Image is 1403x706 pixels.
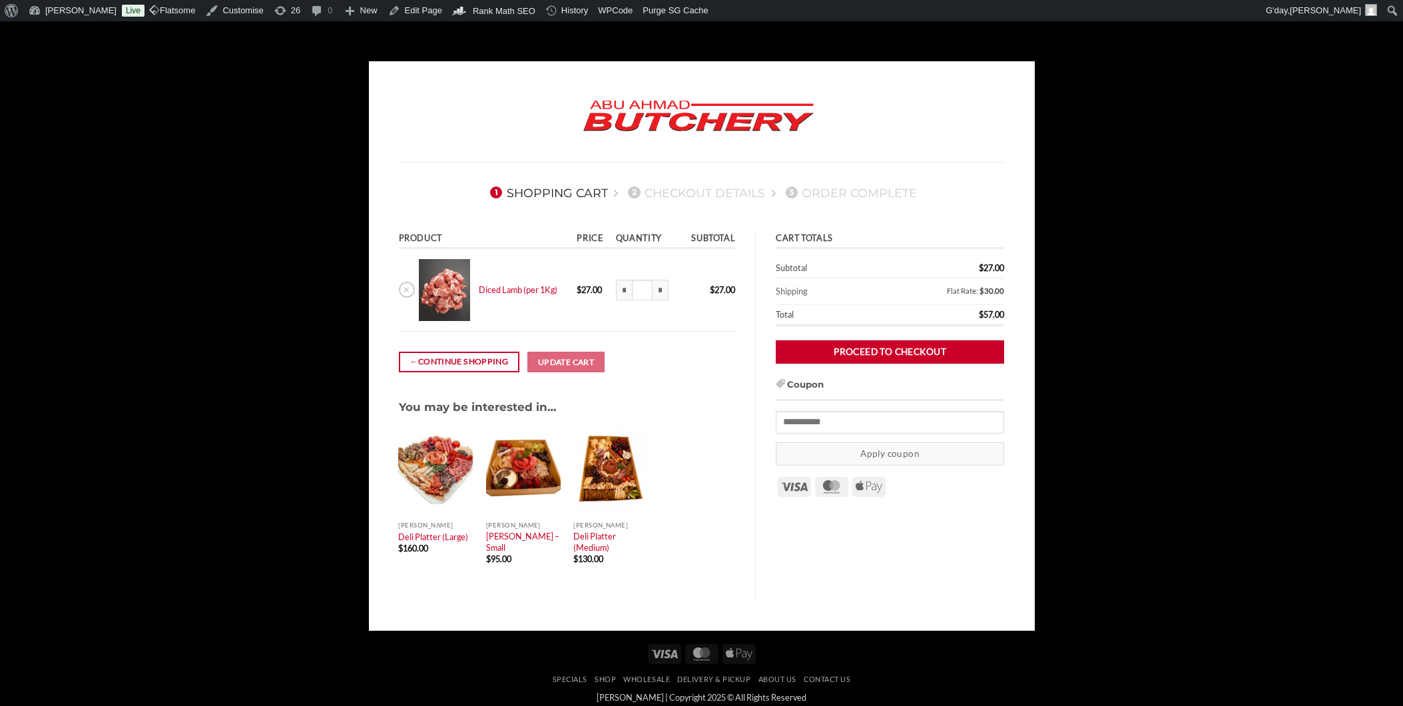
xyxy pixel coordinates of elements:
span: $ [979,262,983,273]
p: [PERSON_NAME] [486,522,561,529]
a: 1Shopping Cart [486,186,608,200]
img: Cart [419,259,470,321]
span: [PERSON_NAME] [1290,5,1361,15]
th: Total [776,305,900,326]
span: $ [979,309,983,320]
a: Delivery & Pickup [677,675,750,683]
th: Subtotal [681,230,736,249]
bdi: 57.00 [979,309,1004,320]
a: [PERSON_NAME] – Small [486,531,561,553]
h3: Coupon [776,378,1004,400]
bdi: 27.00 [979,262,1004,273]
a: Specials [553,675,587,683]
span: $ [980,286,984,295]
span: $ [573,553,578,564]
bdi: 95.00 [486,553,511,564]
a: Wholesale [623,675,670,683]
img: Abu Ahmad Butchery [572,91,825,142]
input: Increase quantity of Diced Lamb (per 1Kg) [653,280,669,301]
span: 2 [628,186,640,198]
div: Payment icons [776,475,888,498]
a: Continue shopping [399,352,519,372]
bdi: 130.00 [573,553,603,564]
th: Product [399,230,573,249]
th: Quantity [611,230,681,249]
img: Cart [573,426,648,515]
a: Live [122,5,144,17]
p: [PERSON_NAME] [398,522,473,529]
a: Contact Us [804,675,850,683]
button: Apply coupon [776,443,1004,466]
a: SHOP [595,675,616,683]
img: Avatar of Adam Kawtharani [1365,4,1377,16]
span: $ [398,543,403,553]
input: Reduce quantity of Diced Lamb (per 1Kg) [616,280,632,301]
span: $ [486,553,491,564]
th: Price [573,230,611,249]
a: Diced Lamb (per 1Kg) [479,284,557,295]
a: Remove Diced Lamb (per 1Kg) from cart [399,282,415,298]
input: Product quantity [632,280,653,301]
button: Update cart [527,352,605,373]
a: About Us [758,675,796,683]
label: Flat Rate: [864,283,1004,300]
a: Deli Platter (Medium) [573,531,648,553]
bdi: 160.00 [398,543,428,553]
nav: Checkout steps [399,175,1005,210]
span: $ [577,284,581,295]
span: Rank Math SEO [473,6,535,16]
th: Shipping [776,278,859,305]
span: $ [710,284,714,295]
img: Cart [398,426,473,515]
span: ← [410,355,418,368]
a: 2Checkout details [624,186,765,200]
span: 1 [490,186,502,198]
h2: You may be interested in… [399,400,736,415]
p: [PERSON_NAME] [573,522,648,529]
a: Proceed to checkout [776,340,1004,364]
a: Deli Platter (Large) [398,531,468,542]
th: Cart totals [776,230,1004,249]
th: Subtotal [776,258,900,278]
img: Cart [486,426,561,515]
div: Payment icons [646,642,758,664]
bdi: 30.00 [980,286,1004,295]
bdi: 27.00 [710,284,735,295]
bdi: 27.00 [577,284,602,295]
